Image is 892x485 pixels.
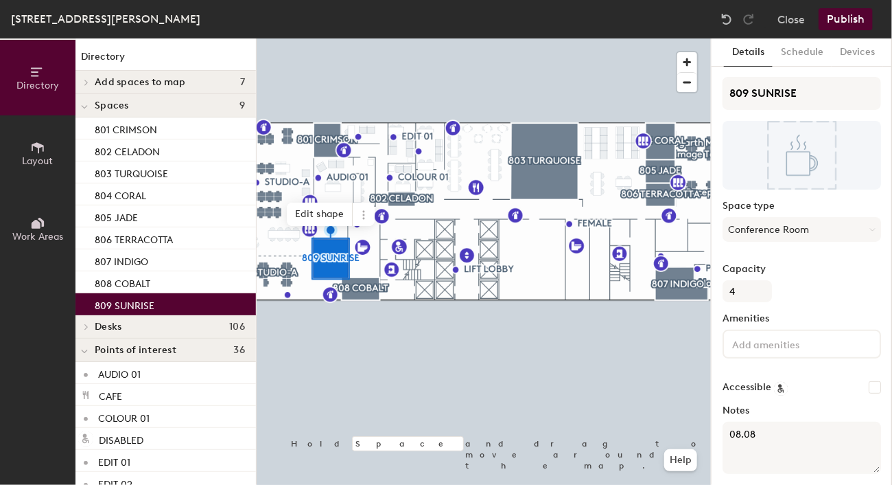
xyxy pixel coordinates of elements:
span: Points of interest [95,345,176,356]
label: Capacity [723,264,881,275]
button: Publish [819,8,873,30]
p: 802 CELADON [95,142,160,158]
span: Edit shape [287,203,353,226]
button: Details [724,38,773,67]
h1: Directory [75,49,256,71]
p: 803 TURQUOISE [95,164,168,180]
span: 106 [229,322,245,332]
p: DISABLED [99,431,143,447]
p: 805 JADE [95,208,138,224]
button: Schedule [773,38,832,67]
label: Space type [723,201,881,212]
p: COLOUR 01 [98,409,150,425]
span: Work Areas [12,231,63,242]
label: Amenities [723,313,881,324]
span: 36 [233,345,245,356]
img: Redo [742,12,755,26]
p: 806 TERRACOTTA [95,230,173,246]
img: The space named 809 SUNRISE [723,121,881,190]
textarea: 08.08 [723,422,881,474]
label: Notes [723,405,881,416]
p: CAFE [99,387,122,403]
button: Help [664,449,697,471]
p: 807 INDIGO [95,252,148,268]
button: Conference Room [723,217,881,242]
p: 801 CRIMSON [95,120,157,136]
span: 7 [240,77,245,88]
div: [STREET_ADDRESS][PERSON_NAME] [11,10,200,27]
button: Devices [832,38,883,67]
p: 804 CORAL [95,186,146,202]
img: Undo [720,12,733,26]
span: Desks [95,322,121,332]
p: AUDIO 01 [98,365,141,381]
input: Add amenities [729,335,853,352]
span: Spaces [95,100,129,111]
button: Close [777,8,805,30]
span: Directory [16,80,59,91]
p: 808 COBALT [95,274,150,290]
span: Add spaces to map [95,77,186,88]
p: EDIT 01 [98,453,130,469]
span: 9 [239,100,245,111]
span: Layout [23,155,54,167]
label: Accessible [723,382,771,393]
p: 809 SUNRISE [95,296,154,312]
